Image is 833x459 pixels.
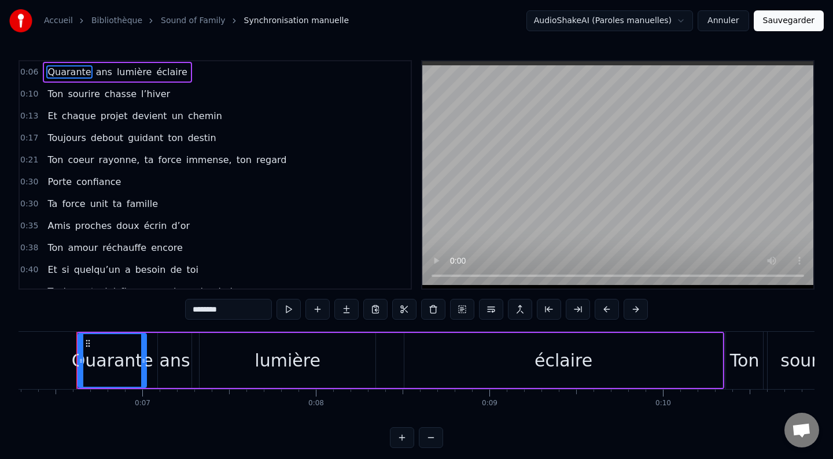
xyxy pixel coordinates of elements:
span: Amis [46,219,71,232]
div: Ouvrir le chat [784,413,819,447]
span: Quarante [46,65,92,79]
span: 0:30 [20,176,38,188]
span: ton [235,153,253,166]
span: un [171,109,185,123]
span: confiance [75,175,122,188]
img: youka [9,9,32,32]
span: Porte [46,175,73,188]
span: 0:30 [20,198,38,210]
span: f’ras [119,285,142,298]
span: 0:38 [20,242,38,254]
span: doux [115,219,141,232]
span: Et [46,263,58,276]
span: regard [255,153,288,166]
div: ans [160,347,190,373]
span: amour [67,241,99,254]
span: si [61,263,71,276]
span: devient [131,109,168,123]
span: chasse [104,87,138,101]
span: ans [95,65,113,79]
span: coeur [67,153,95,166]
span: quelqu’un [73,263,121,276]
span: sourire [67,87,101,101]
span: tu [90,285,101,298]
span: l’hiver [140,87,171,101]
span: place [167,285,194,298]
span: Synchronisation manuelle [244,15,349,27]
span: a [124,263,132,276]
span: 0:06 [20,66,38,78]
span: 0:10 [20,88,38,100]
span: immense, [185,153,233,166]
span: de [169,263,183,276]
span: chaque [61,109,97,123]
span: 0:35 [20,220,38,232]
span: 0:46 [20,286,38,298]
span: lumière [116,65,153,79]
span: Ton [46,241,64,254]
span: Toujours [46,131,87,145]
button: Annuler [698,10,749,31]
span: chemin [187,109,223,123]
span: destin [186,131,217,145]
span: éclaire [155,65,188,79]
span: force [157,153,183,166]
span: 0:17 [20,132,38,144]
span: 0:21 [20,154,38,166]
div: 0:08 [308,399,324,408]
a: Sound of Family [161,15,226,27]
span: Ta [46,197,58,210]
span: Toujours [46,285,87,298]
div: Ton [730,347,760,373]
span: ta [112,197,123,210]
span: force [61,197,86,210]
span: d’or [170,219,191,232]
span: proches [74,219,113,232]
button: Sauvegarder [754,10,824,31]
span: famille [126,197,159,210]
span: besoin [134,263,167,276]
div: lumière [255,347,320,373]
div: 0:07 [135,399,150,408]
span: ta [143,153,154,166]
span: guidant [127,131,164,145]
span: réchauffe [101,241,148,254]
span: Ton [46,87,64,101]
div: 0:09 [482,399,497,408]
span: de [196,285,210,298]
div: 0:10 [655,399,671,408]
span: Ton [46,153,64,166]
nav: breadcrumb [44,15,349,27]
span: choix [212,285,239,298]
span: debout [90,131,124,145]
span: encore [150,241,184,254]
span: 0:40 [20,264,38,276]
a: Bibliothèque [91,15,142,27]
div: éclaire [535,347,592,373]
span: écrin [143,219,168,232]
span: 0:13 [20,110,38,122]
a: Accueil [44,15,73,27]
span: Et [46,109,58,123]
span: une [145,285,164,298]
span: ton [167,131,184,145]
span: projet [99,109,129,123]
span: rayonne, [98,153,141,166]
span: unit [89,197,109,210]
span: lui [104,285,117,298]
div: Quarante [72,347,153,373]
span: toi [185,263,200,276]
